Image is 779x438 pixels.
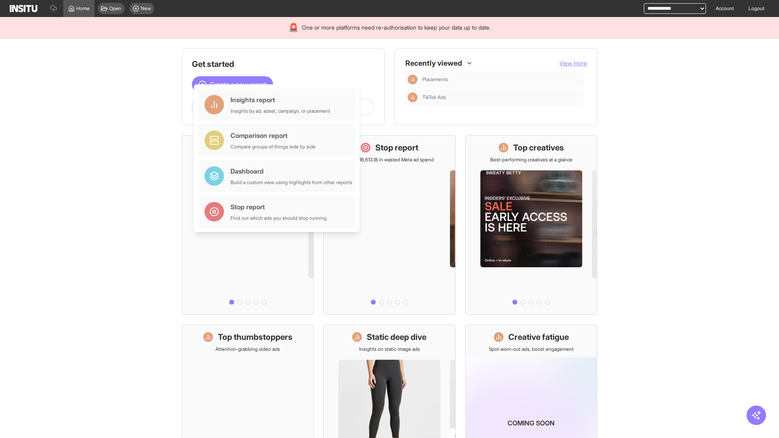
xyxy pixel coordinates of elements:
[560,59,587,67] button: View more
[215,346,280,352] p: Attention-grabbing video ads
[230,131,316,140] div: Comparison report
[230,108,330,114] div: Insights by ad, adset, campaign, or placement
[288,22,299,33] div: 🚨
[422,94,446,101] span: TikTok Ads
[560,60,587,67] span: View more
[465,135,597,315] a: Top creativesBest-performing creatives at a glance
[141,5,151,12] span: New
[408,75,417,84] div: Insights
[490,157,572,163] p: Best-performing creatives at a glance
[230,202,327,212] div: Stop report
[375,142,418,153] h1: Stop report
[192,76,273,92] button: Create a new report
[359,346,420,352] p: Insights on static image ads
[109,5,121,12] span: Open
[76,5,90,12] span: Home
[422,76,581,83] span: Placements
[218,331,293,343] h1: Top thumbstoppers
[367,331,426,343] h1: Static deep dive
[230,95,330,105] div: Insights report
[230,179,352,186] div: Build a custom view using highlights from other reports
[210,79,267,89] span: Create a new report
[408,92,417,102] div: Insights
[192,58,374,70] h1: Get started
[323,135,455,315] a: Stop reportSave £16,613.18 in wasted Meta ad spend
[230,215,327,221] div: Find out which ads you should stop running
[513,142,564,153] h1: Top creatives
[182,135,314,315] a: What's live nowSee all active ads instantly
[230,166,352,176] div: Dashboard
[230,144,316,150] div: Compare groups of things side by side
[302,24,491,32] span: One or more platforms need re-authorisation to keep your data up to date.
[345,157,434,163] p: Save £16,613.18 in wasted Meta ad spend
[422,76,448,83] span: Placements
[10,5,37,12] img: Logo
[422,94,581,101] span: TikTok Ads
